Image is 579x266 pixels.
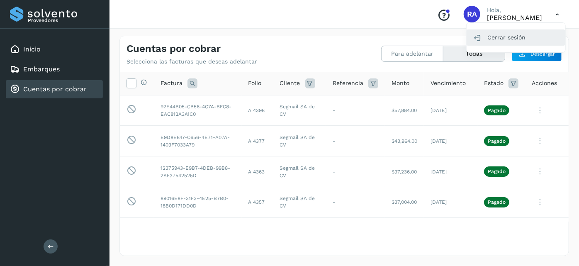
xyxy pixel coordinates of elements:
[23,65,60,73] a: Embarques
[6,80,103,98] div: Cuentas por cobrar
[28,17,100,23] p: Proveedores
[23,85,87,93] a: Cuentas por cobrar
[6,60,103,78] div: Embarques
[6,40,103,59] div: Inicio
[23,45,41,53] a: Inicio
[467,29,565,45] div: Cerrar sesión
